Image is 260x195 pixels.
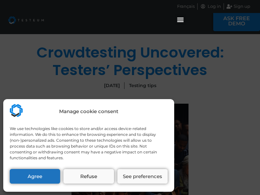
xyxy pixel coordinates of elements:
img: Testeum.com - Application crowdtesting platform [10,104,23,117]
button: See preferences [117,169,168,184]
div: Menu Toggle [175,14,186,25]
button: Agree [10,169,60,184]
button: Refuse [63,169,114,184]
div: Manage cookie consent [59,108,118,115]
div: We use technologies like cookies to store and/or access device-related information. We do this to... [10,126,167,161]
